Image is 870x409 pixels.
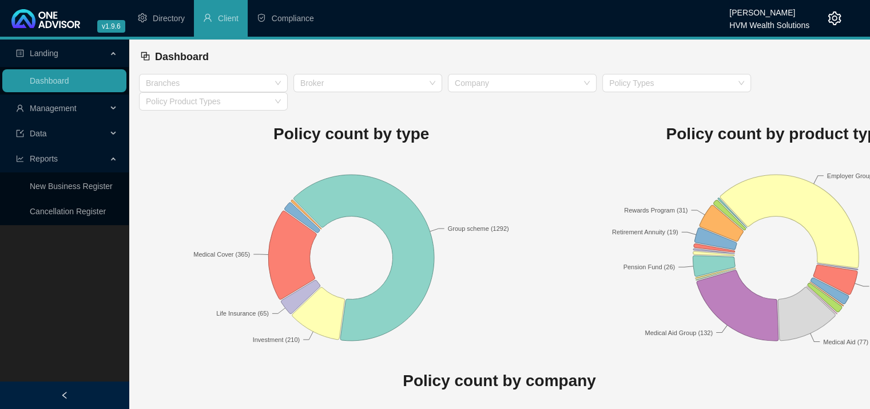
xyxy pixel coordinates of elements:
text: Investment (210) [253,336,300,343]
span: setting [138,13,147,22]
span: user [203,13,212,22]
a: Cancellation Register [30,207,106,216]
span: Reports [30,154,58,163]
span: safety [257,13,266,22]
span: profile [16,49,24,57]
span: Directory [153,14,185,23]
h1: Policy count by company [139,368,860,394]
text: Rewards Program (31) [624,206,688,213]
span: setting [828,11,841,25]
text: Medical Cover (365) [193,250,250,257]
a: Dashboard [30,76,69,85]
div: [PERSON_NAME] [729,3,809,15]
img: 2df55531c6924b55f21c4cf5d4484680-logo-light.svg [11,9,80,28]
span: Data [30,129,47,138]
span: Client [218,14,239,23]
text: Medical Aid (77) [823,338,868,345]
span: left [61,391,69,399]
text: Life Insurance (65) [216,310,269,317]
text: Medical Aid Group (132) [645,329,713,336]
span: import [16,129,24,137]
span: Dashboard [155,51,209,62]
span: v1.9.6 [97,20,125,33]
span: Compliance [272,14,314,23]
span: Landing [30,49,58,58]
span: user [16,104,24,112]
text: Retirement Annuity (19) [612,229,678,235]
text: Pension Fund (26) [623,264,676,270]
h1: Policy count by type [139,121,563,147]
text: Group scheme (1292) [448,225,509,232]
span: line-chart [16,155,24,163]
span: Management [30,104,77,113]
div: HVM Wealth Solutions [729,15,809,28]
span: block [140,51,150,61]
a: New Business Register [30,182,113,191]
